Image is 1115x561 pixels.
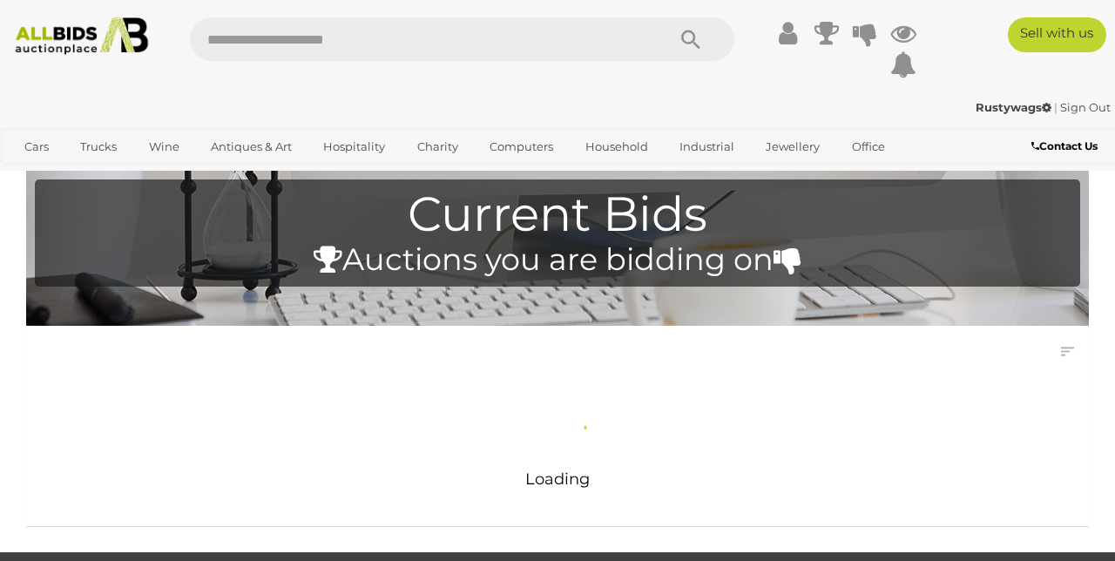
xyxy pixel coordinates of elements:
[574,132,659,161] a: Household
[1031,139,1098,152] b: Contact Us
[13,161,71,190] a: Sports
[8,17,155,55] img: Allbids.com.au
[312,132,396,161] a: Hospitality
[69,132,128,161] a: Trucks
[1008,17,1106,52] a: Sell with us
[525,470,590,489] span: Loading
[1054,100,1058,114] span: |
[841,132,896,161] a: Office
[138,132,191,161] a: Wine
[1060,100,1111,114] a: Sign Out
[754,132,831,161] a: Jewellery
[976,100,1051,114] strong: Rustywags
[478,132,564,161] a: Computers
[647,17,734,61] button: Search
[668,132,746,161] a: Industrial
[1031,137,1102,156] a: Contact Us
[44,243,1071,277] h4: Auctions you are bidding on
[13,132,60,161] a: Cars
[80,161,226,190] a: [GEOGRAPHIC_DATA]
[44,188,1071,241] h1: Current Bids
[976,100,1054,114] a: Rustywags
[199,132,303,161] a: Antiques & Art
[406,132,470,161] a: Charity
